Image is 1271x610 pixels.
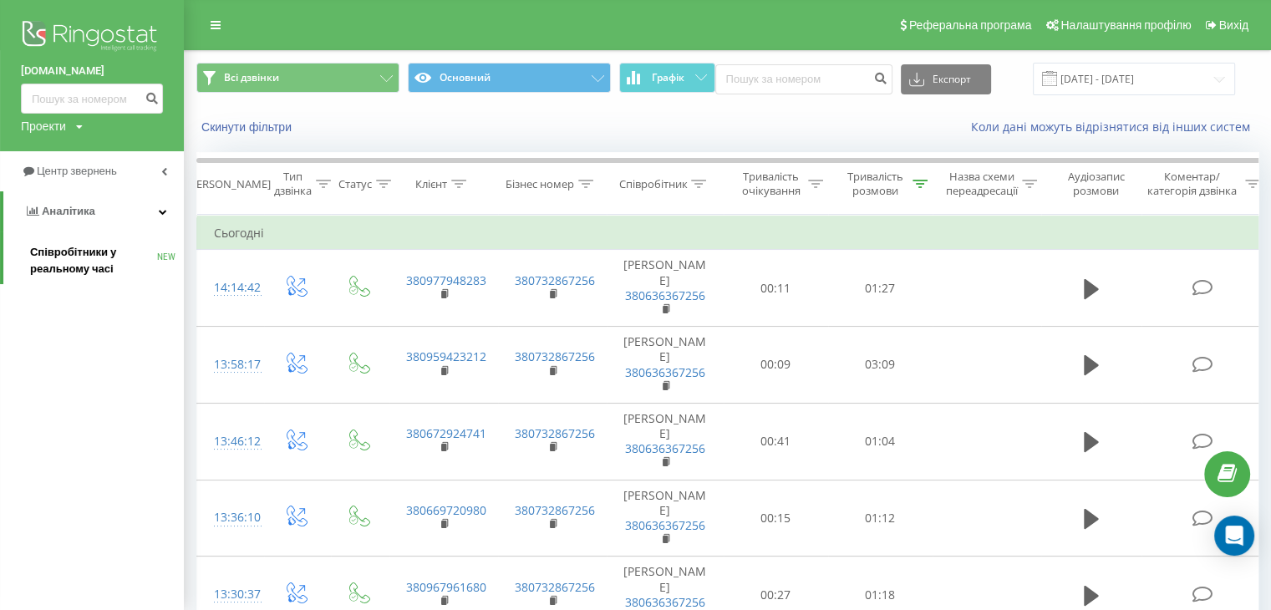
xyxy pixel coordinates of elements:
td: 03:09 [828,327,933,404]
span: Графік [652,72,684,84]
div: 13:58:17 [214,348,247,381]
span: Всі дзвінки [224,71,279,84]
span: Співробітники у реальному часі [30,244,157,277]
div: Тип дзвінка [274,170,312,198]
a: 380669720980 [406,502,486,518]
td: 00:15 [724,480,828,557]
td: 01:04 [828,403,933,480]
div: Бізнес номер [506,177,574,191]
a: 380636367256 [625,287,705,303]
td: Сьогодні [197,216,1267,250]
td: 00:41 [724,403,828,480]
div: [PERSON_NAME] [186,177,271,191]
div: Статус [338,177,372,191]
span: Вихід [1219,18,1248,32]
td: [PERSON_NAME] [607,327,724,404]
a: 380636367256 [625,594,705,610]
button: Експорт [901,64,991,94]
button: Всі дзвінки [196,63,399,93]
td: [PERSON_NAME] [607,480,724,557]
span: Аналiтика [42,205,95,217]
div: Співробітник [618,177,687,191]
a: 380732867256 [515,348,595,364]
div: Коментар/категорія дзвінка [1143,170,1241,198]
a: 380967961680 [406,579,486,595]
div: Тривалість очікування [738,170,804,198]
a: 380732867256 [515,272,595,288]
a: 380636367256 [625,517,705,533]
div: Open Intercom Messenger [1214,516,1254,556]
input: Пошук за номером [21,84,163,114]
td: [PERSON_NAME] [607,403,724,480]
a: Аналiтика [3,191,184,231]
div: Проекти [21,118,66,135]
a: 380636367256 [625,440,705,456]
div: Назва схеми переадресації [946,170,1018,198]
a: 380672924741 [406,425,486,441]
a: 380977948283 [406,272,486,288]
button: Скинути фільтри [196,119,300,135]
td: 01:27 [828,250,933,327]
div: 14:14:42 [214,272,247,304]
div: Тривалість розмови [842,170,908,198]
span: Центр звернень [37,165,117,177]
a: 380732867256 [515,502,595,518]
td: [PERSON_NAME] [607,250,724,327]
div: Аудіозапис розмови [1055,170,1136,198]
a: 380732867256 [515,425,595,441]
a: Коли дані можуть відрізнятися вiд інших систем [971,119,1258,135]
div: 13:36:10 [214,501,247,534]
input: Пошук за номером [715,64,892,94]
td: 00:09 [724,327,828,404]
span: Реферальна програма [909,18,1032,32]
a: 380732867256 [515,579,595,595]
div: 13:46:12 [214,425,247,458]
button: Графік [619,63,715,93]
td: 00:11 [724,250,828,327]
a: 380636367256 [625,364,705,380]
span: Налаштування профілю [1060,18,1191,32]
a: 380959423212 [406,348,486,364]
div: Клієнт [415,177,447,191]
button: Основний [408,63,611,93]
td: 01:12 [828,480,933,557]
img: Ringostat logo [21,17,163,58]
a: Співробітники у реальному часіNEW [30,237,184,284]
a: [DOMAIN_NAME] [21,63,163,79]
